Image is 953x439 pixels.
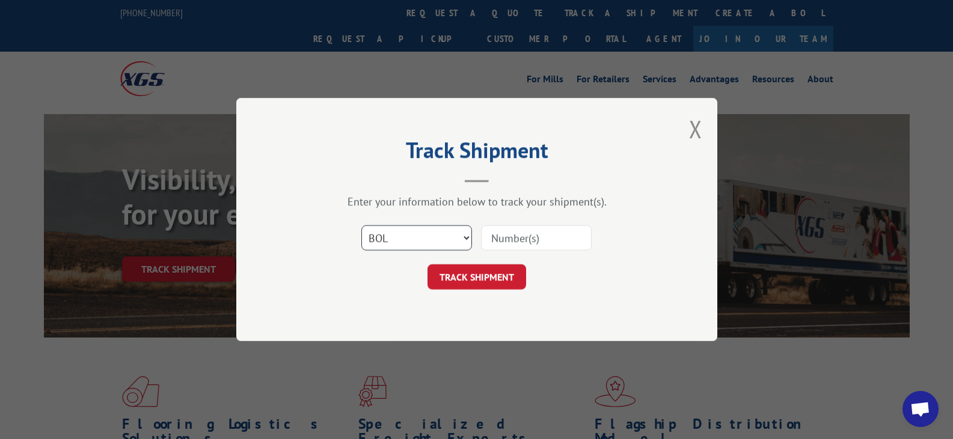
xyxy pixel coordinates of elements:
input: Number(s) [481,225,592,250]
div: Open chat [902,391,939,427]
h2: Track Shipment [296,142,657,165]
div: Enter your information below to track your shipment(s). [296,195,657,208]
button: TRACK SHIPMENT [427,264,526,289]
button: Close modal [689,113,702,145]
